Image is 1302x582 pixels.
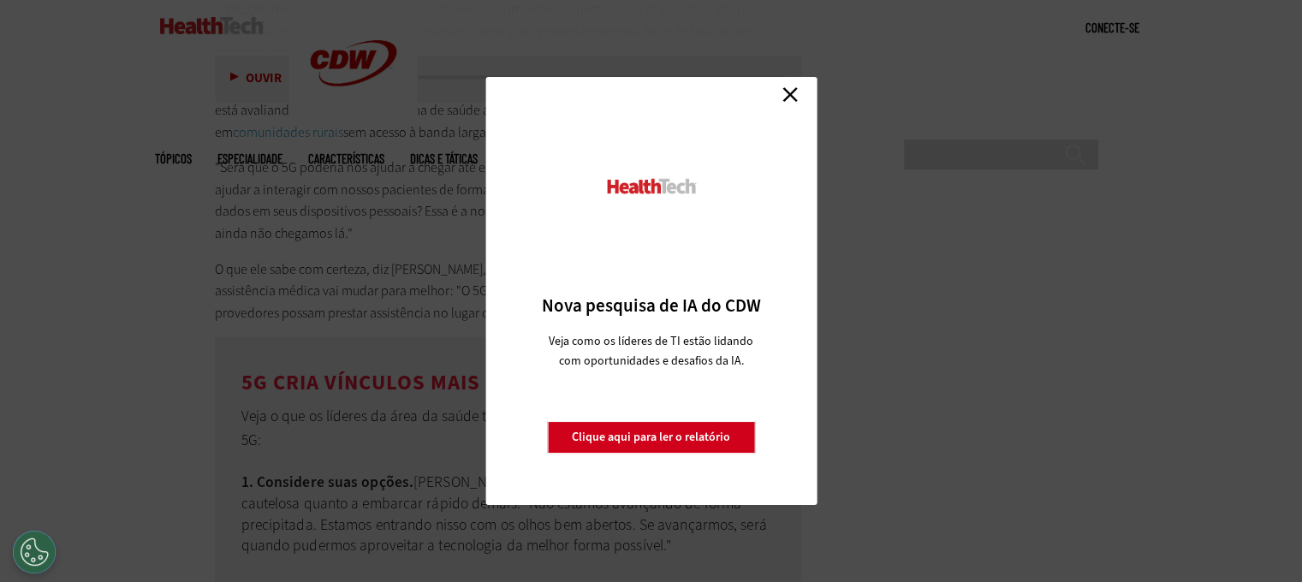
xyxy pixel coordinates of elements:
[547,421,755,454] a: Clique aqui para ler o relatório
[542,294,761,318] font: Nova pesquisa de IA do CDW
[13,531,56,573] button: Abrir Preferências
[13,531,56,573] div: Configurações de cookies
[572,429,730,445] font: Clique aqui para ler o relatório
[549,333,753,369] font: Veja como os líderes de TI estão lidando com oportunidades e desafios da IA.
[604,177,698,195] img: HealthTech_0.png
